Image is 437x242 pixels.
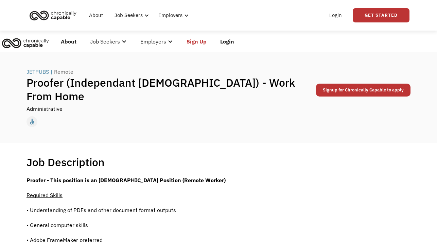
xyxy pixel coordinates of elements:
a: JETPUBS|Remote [27,68,75,76]
a: Sign Up [180,31,213,52]
div: Employers [158,11,182,19]
h1: Proofer (Independant [DEMOGRAPHIC_DATA]) - Work From Home [27,76,315,103]
p: • Understanding of PDFs and other document format outputs [27,206,311,214]
a: Login [325,4,346,26]
div: Employers [134,31,180,52]
img: Chronically Capable logo [28,8,78,23]
a: Signup for Chronically Capable to apply [316,84,410,97]
div: | [51,68,52,76]
span: Required Skills [27,192,63,198]
div: Job Seekers [110,4,151,26]
div: Job Seekers [115,11,143,19]
div: accessible [29,117,36,127]
p: • General computer skills [27,221,311,229]
a: Login [213,31,241,52]
div: Job Seekers [83,31,134,52]
a: home [28,8,82,23]
h1: Job Description [27,155,105,169]
a: About [54,31,83,52]
div: Employers [140,37,166,46]
div: Employers [154,4,191,26]
div: Administrative [27,105,63,113]
strong: Proofer - This position is an [DEMOGRAPHIC_DATA] Position (Remote Worker) [27,177,226,184]
a: About [85,4,107,26]
div: Remote [54,68,73,76]
div: Job Seekers [90,37,120,46]
div: JETPUBS [27,68,49,76]
a: Get Started [353,8,409,22]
